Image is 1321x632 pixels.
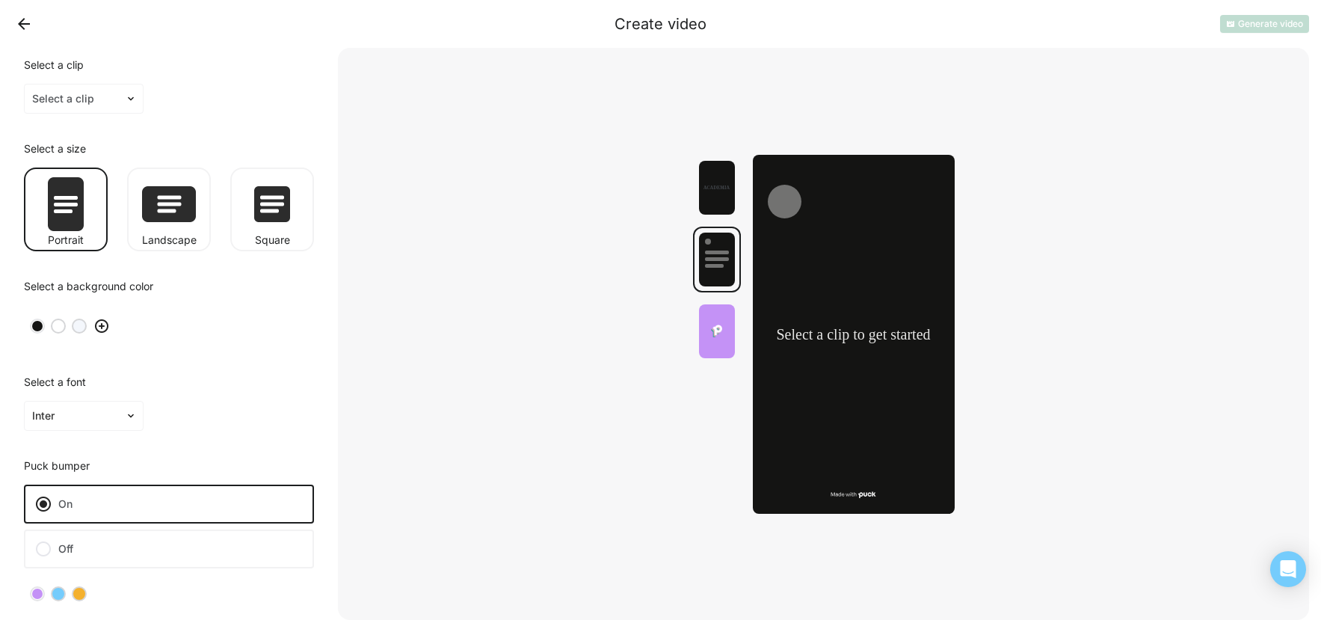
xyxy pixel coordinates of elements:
label: On [24,485,314,524]
img: Logo thumbnail [703,185,730,188]
img: Portrait format [48,177,84,231]
div: Open Intercom Messenger [1270,551,1306,587]
div: Square [230,235,314,245]
button: Back [12,12,36,36]
div: Portrait [24,235,108,245]
img: Square format [254,186,290,222]
div: Select a background color [24,281,314,299]
div: Select a font [24,377,314,395]
img: Landscape format [142,186,196,222]
div: Create video [615,15,706,33]
div: Select a clip to get started [768,324,940,345]
div: Landscape [127,235,211,245]
label: Off [24,530,314,568]
img: Puck bumper thumbnail [711,325,723,337]
div: Select a clip [24,60,314,78]
div: Select a size [24,144,314,162]
img: img_made_with_puck-56b6JeU1.svg [831,490,876,498]
div: Puck bumper [24,461,314,479]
